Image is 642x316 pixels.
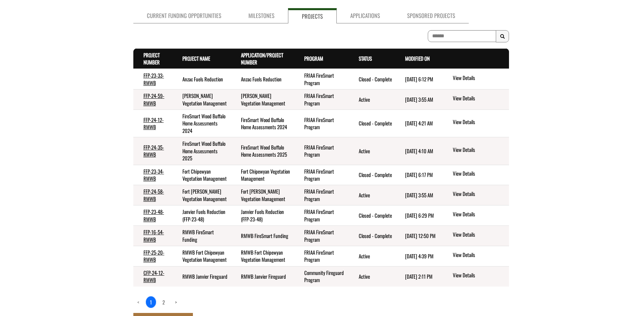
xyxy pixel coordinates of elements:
[133,69,173,89] td: FFP-23-33-RMWB
[133,110,173,137] td: FFP-24-12-RMWB
[359,55,372,62] a: Status
[453,74,506,82] a: View details
[182,55,210,62] a: Project Name
[231,205,294,226] td: Janvier Fuels Reduction (FFP-23-48)
[405,252,434,260] time: [DATE] 4:39 PM
[231,266,294,286] td: RMWB Janvier Fireguard
[349,110,395,137] td: Closed - Complete
[405,232,436,239] time: [DATE] 12:50 PM
[288,8,337,23] a: Projects
[442,205,509,226] td: action menu
[337,8,394,23] a: Applications
[235,8,288,23] a: Milestones
[294,69,349,89] td: FRIAA FireSmart Program
[453,190,506,198] a: View details
[172,165,231,185] td: Fort Chipewyan Vegetation Management
[143,228,164,243] a: FFP-16-54-RMWB
[231,165,294,185] td: Fort Chipewyan Vegetation Management
[294,226,349,246] td: FRIAA FireSmart Program
[395,165,442,185] td: 4/27/2024 6:17 PM
[405,147,433,155] time: [DATE] 4:10 AM
[172,246,231,266] td: RMWB Fort Chipewyan Vegetation Management
[143,208,164,222] a: FFP-23-48-RMWB
[158,296,169,308] a: page 2
[442,165,509,185] td: action menu
[133,90,173,110] td: FFP-24-59-RMWB
[395,110,442,137] td: 8/11/2025 4:21 AM
[171,296,181,308] a: Next page
[395,185,442,205] td: 8/11/2025 3:55 AM
[405,55,430,62] a: Modified On
[442,69,509,89] td: action menu
[395,226,442,246] td: 7/26/2023 12:50 PM
[294,266,349,286] td: Community Fireguard Program
[172,137,231,165] td: FireSmart Wood Buffalo Home Assessments 2025
[453,251,506,259] a: View details
[428,30,496,42] input: To search on partial text, use the asterisk (*) wildcard character.
[172,226,231,246] td: RMWB FireSmart Funding
[231,69,294,89] td: Anzac Fuels Reduction
[143,167,164,182] a: FFP-23-34-RMWB
[349,246,395,266] td: Active
[349,165,395,185] td: Closed - Complete
[453,95,506,103] a: View details
[133,137,173,165] td: FFP-24-35-RMWB
[442,137,509,165] td: action menu
[294,246,349,266] td: FRIAA FireSmart Program
[349,205,395,226] td: Closed - Complete
[241,51,283,66] a: Application/Project Number
[143,92,164,106] a: FFP-24-59-RMWB
[405,273,433,280] time: [DATE] 2:11 PM
[231,226,294,246] td: RMWB FireSmart Funding
[294,205,349,226] td: FRIAA FireSmart Program
[231,246,294,266] td: RMWB Fort Chipewyan Vegetation Management
[133,226,173,246] td: FFP-16-54-RMWB
[133,8,235,23] a: Current Funding Opportunities
[172,110,231,137] td: FireSmart Wood Buffalo Home Assessments 2024
[394,8,469,23] a: Sponsored Projects
[143,116,164,131] a: FFP-24-12-RMWB
[143,249,164,263] a: FFP-25-20-RMWB
[294,110,349,137] td: FRIAA FireSmart Program
[172,205,231,226] td: Janvier Fuels Reduction (FFP-23-48)
[143,187,164,202] a: FFP-24-58-RMWB
[405,191,433,199] time: [DATE] 3:55 AM
[442,110,509,137] td: action menu
[231,110,294,137] td: FireSmart Wood Buffalo Home Assessments 2024
[349,226,395,246] td: Closed - Complete
[143,269,164,283] a: CFP-24-12-RMWB
[133,165,173,185] td: FFP-23-34-RMWB
[231,90,294,110] td: Conklin Vegetation Management
[405,75,433,83] time: [DATE] 6:12 PM
[395,69,442,89] td: 4/27/2024 6:12 PM
[442,246,509,266] td: action menu
[442,226,509,246] td: action menu
[294,185,349,205] td: FRIAA FireSmart Program
[442,48,509,69] th: Actions
[395,266,442,286] td: 8/11/2025 2:11 PM
[453,146,506,154] a: View details
[453,170,506,178] a: View details
[349,90,395,110] td: Active
[395,137,442,165] td: 8/11/2025 4:10 AM
[146,296,156,308] a: 1
[395,246,442,266] td: 7/28/2025 4:39 PM
[405,96,433,103] time: [DATE] 3:55 AM
[405,171,433,178] time: [DATE] 6:17 PM
[349,185,395,205] td: Active
[304,55,323,62] a: Program
[294,137,349,165] td: FRIAA FireSmart Program
[143,51,160,66] a: Project Number
[133,185,173,205] td: FFP-24-58-RMWB
[172,185,231,205] td: Fort McMurray Vegetation Management
[442,266,509,286] td: action menu
[453,272,506,280] a: View details
[405,119,433,127] time: [DATE] 4:21 AM
[231,137,294,165] td: FireSmart Wood Buffalo Home Assessments 2025
[143,72,164,86] a: FFP-23-33-RMWB
[496,30,509,42] button: Search Results
[133,296,143,308] a: Previous page
[349,266,395,286] td: Active
[395,205,442,226] td: 4/27/2024 6:29 PM
[231,185,294,205] td: Fort McMurray Vegetation Management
